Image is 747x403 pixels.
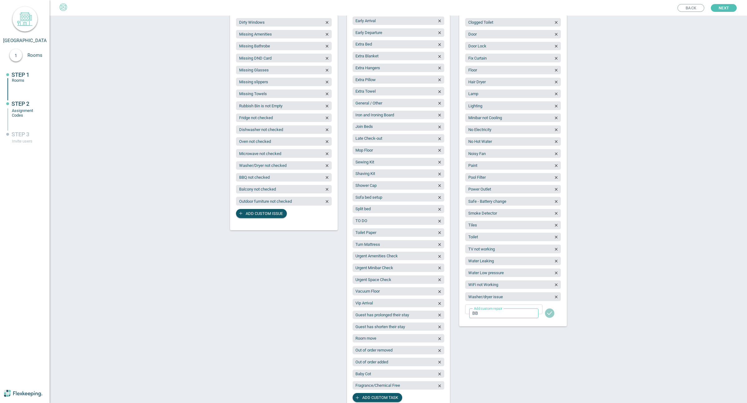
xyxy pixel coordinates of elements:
[239,104,282,108] span: Rubbish Bin is not Empty
[355,42,372,46] span: Extra Bed
[27,52,49,58] span: Rooms
[468,294,503,299] span: Washer/dryer issue
[468,44,486,48] span: Door Lock
[239,32,272,36] span: Missing Amenities
[355,289,380,294] span: Vacuum Floor
[355,101,382,105] span: General / Other
[236,209,287,218] button: Add custom issue
[355,113,394,117] span: Iron and Ironing Board
[355,218,367,223] span: TO DO
[355,313,409,317] span: Guest has prolonged their stay
[355,160,374,164] span: Sewing Kit
[239,91,267,96] span: Missing Towels
[468,223,477,227] span: Tiles
[677,4,704,12] button: Back
[355,383,400,388] span: Fragrance/Chemical Free
[355,66,380,70] span: Extra Hangers
[355,30,382,35] span: Early Departure
[362,393,398,402] span: Add custom task
[468,104,482,108] span: Lighting
[468,211,497,216] span: Smoke Detector
[468,235,478,239] span: Toilet
[355,242,380,247] span: Turn Mattress
[468,56,487,61] span: Fix Curtain
[239,68,269,72] span: Missing Glasses
[468,115,502,120] span: Minibar not Cooling
[239,175,270,180] span: BBQ not checked
[355,348,393,352] span: Out of order removed
[239,20,265,25] span: Dirty Windows
[239,151,281,156] span: Microwave not checked
[686,4,696,12] span: Back
[711,4,737,12] button: Next
[355,148,373,153] span: Mop Floor
[12,131,29,138] span: STEP 3
[355,371,371,376] span: Baby Cot
[355,124,373,129] span: Join Beds
[355,54,378,58] span: Extra Blanket
[355,301,373,305] span: Vip Arrival
[355,360,388,364] span: Out of order added
[12,78,40,83] div: Rooms
[239,199,292,204] span: Outdoor furniture not checked
[355,77,376,82] span: Extra Pillow
[355,18,376,23] span: Early Arrival
[12,108,40,118] div: Assignment Codes
[468,91,478,96] span: Lamp
[355,89,376,94] span: Extra Towel
[12,139,40,143] div: Invite users
[468,175,486,180] span: Pool Filter
[468,247,495,251] span: TV not working
[719,4,729,12] span: Next
[468,68,477,72] span: Floor
[355,171,375,176] span: Shaving Kit
[468,151,486,156] span: Noisy Fan
[355,324,405,329] span: Guest has shorten their stay
[239,163,287,168] span: Washer/Dryer not checked
[355,136,382,141] span: Late Check-out
[239,44,270,48] span: Missing Bathrobe
[239,80,268,84] span: Missing slippers
[355,277,391,282] span: Urgent Space Check
[239,115,273,120] span: Fridge not checked
[355,183,377,188] span: Shower Cap
[468,20,493,25] span: Clogged Toilet
[355,206,371,211] span: Split bed
[355,230,376,235] span: Toilet Paper
[468,282,498,287] span: WiFi not Working
[3,38,48,43] span: [GEOGRAPHIC_DATA]
[239,127,283,132] span: Dishwasher not checked
[468,163,477,168] span: Paint
[468,259,494,263] span: Water Leaking
[239,56,272,61] span: Missing DND Card
[468,270,504,275] span: Water Low pressure
[355,195,382,200] span: Sofa bed setup
[246,209,283,218] span: Add custom issue
[468,80,486,84] span: Hair Dryer
[468,32,477,36] span: Door
[468,127,491,132] span: No Electricity
[353,393,402,402] button: Add custom task
[468,187,491,192] span: Power Outlet
[10,49,22,61] div: 1
[12,100,29,107] span: STEP 2
[355,336,376,341] span: Room move
[468,199,506,204] span: Safe - Battery change
[355,265,393,270] span: Urgent Minibar Check
[12,71,29,78] span: STEP 1
[239,139,271,144] span: Oven not checked
[355,254,398,258] span: Urgent Amenities Check
[468,139,492,144] span: No Hot Water
[239,187,276,192] span: Balcony not checked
